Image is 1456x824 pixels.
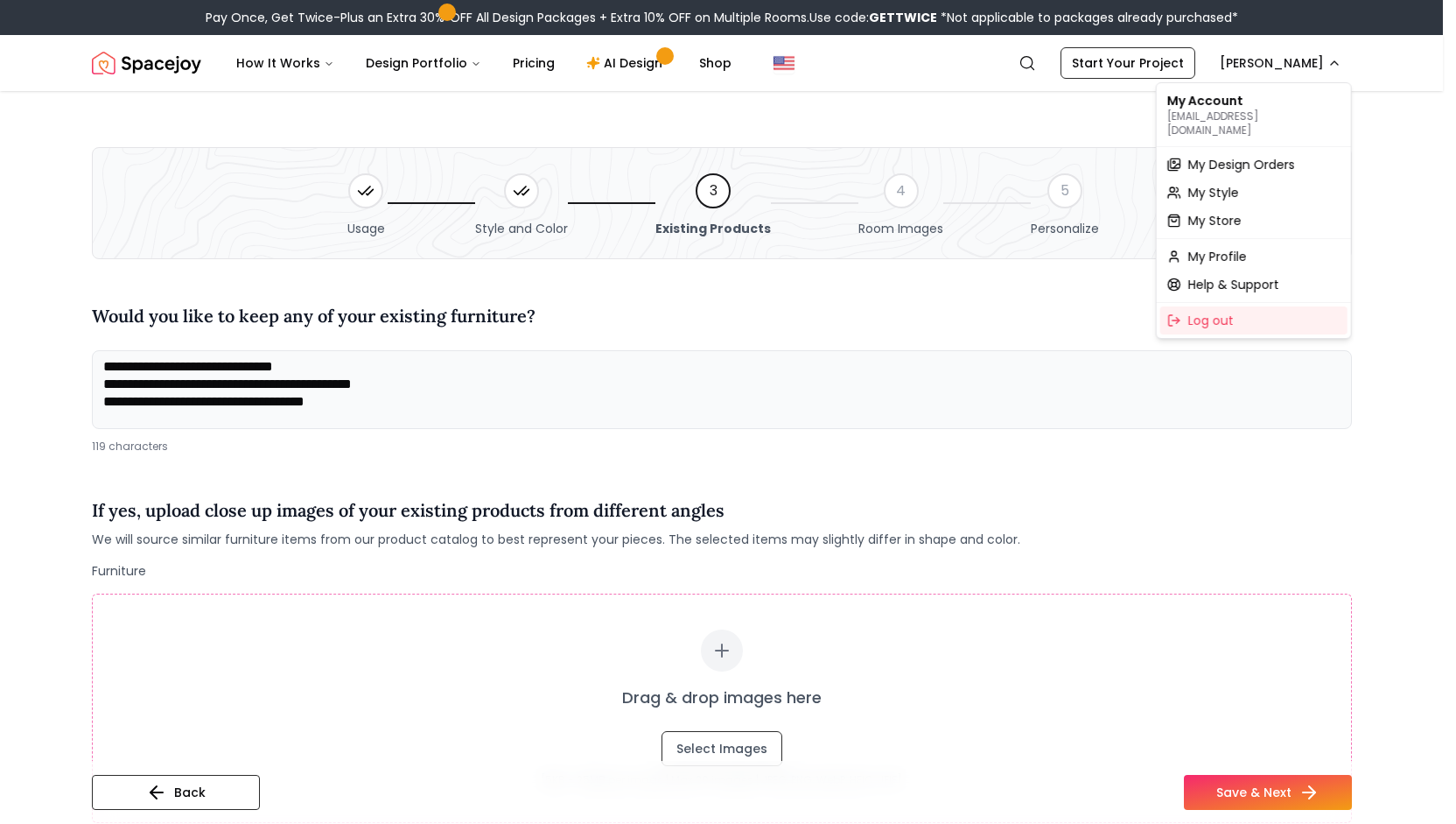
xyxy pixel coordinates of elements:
[1188,276,1279,293] span: Help & Support
[1188,248,1247,265] span: My Profile
[1156,82,1352,339] div: [PERSON_NAME]
[1188,184,1239,201] span: My Style
[1160,207,1347,235] a: My Store
[1188,312,1234,329] span: Log out
[1188,156,1295,173] span: My Design Orders
[1188,212,1242,229] span: My Store
[1160,179,1347,207] a: My Style
[1160,151,1347,179] a: My Design Orders
[1160,87,1347,143] div: My Account
[1167,109,1340,137] p: [EMAIL_ADDRESS][DOMAIN_NAME]
[1160,271,1347,299] a: Help & Support
[1160,243,1347,271] a: My Profile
